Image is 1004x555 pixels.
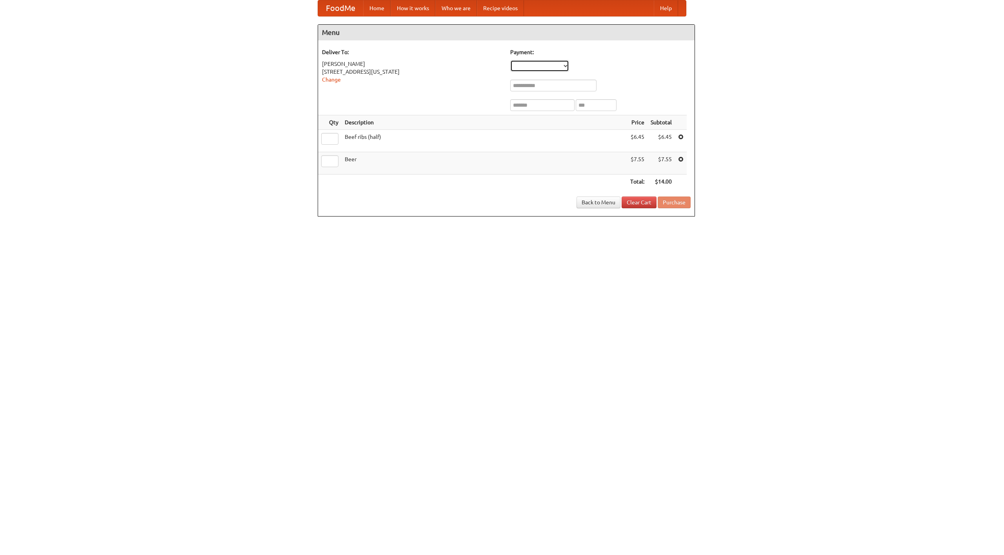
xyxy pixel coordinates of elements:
[322,76,341,83] a: Change
[648,130,675,152] td: $6.45
[391,0,435,16] a: How it works
[322,60,502,68] div: [PERSON_NAME]
[342,152,627,175] td: Beer
[648,115,675,130] th: Subtotal
[627,175,648,189] th: Total:
[648,152,675,175] td: $7.55
[510,48,691,56] h5: Payment:
[318,115,342,130] th: Qty
[322,48,502,56] h5: Deliver To:
[363,0,391,16] a: Home
[318,0,363,16] a: FoodMe
[658,197,691,208] button: Purchase
[577,197,620,208] a: Back to Menu
[622,197,657,208] a: Clear Cart
[322,68,502,76] div: [STREET_ADDRESS][US_STATE]
[342,115,627,130] th: Description
[648,175,675,189] th: $14.00
[627,115,648,130] th: Price
[318,25,695,40] h4: Menu
[654,0,678,16] a: Help
[342,130,627,152] td: Beef ribs (half)
[435,0,477,16] a: Who we are
[627,152,648,175] td: $7.55
[477,0,524,16] a: Recipe videos
[627,130,648,152] td: $6.45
